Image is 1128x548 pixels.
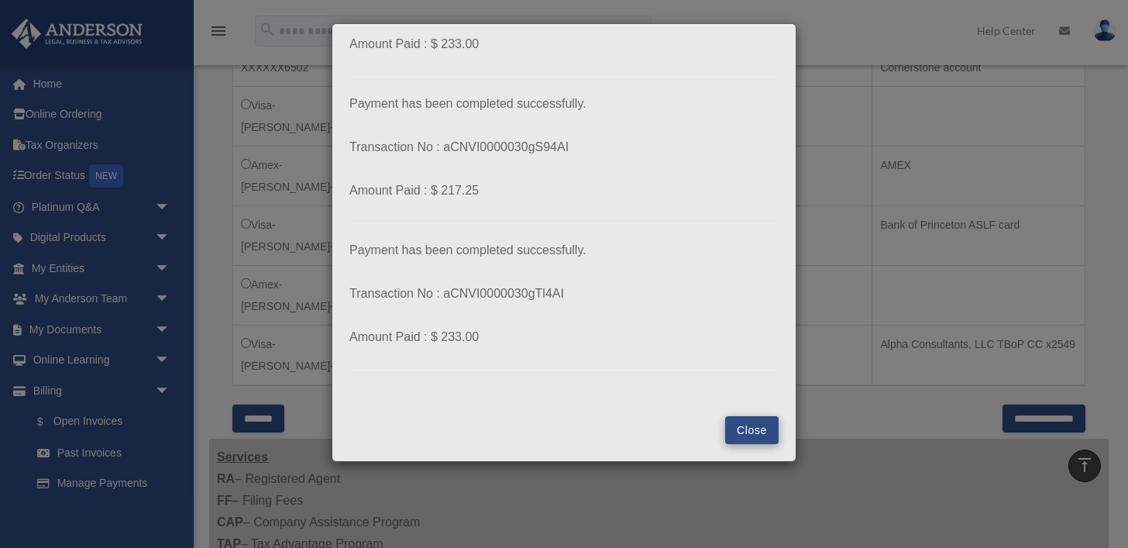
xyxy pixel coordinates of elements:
p: Amount Paid : $ 233.00 [349,33,779,55]
p: Transaction No : aCNVI0000030gTl4AI [349,283,779,305]
button: Close [725,416,779,444]
p: Transaction No : aCNVI0000030gS94AI [349,136,779,158]
p: Amount Paid : $ 233.00 [349,326,779,348]
p: Payment has been completed successfully. [349,240,779,261]
p: Amount Paid : $ 217.25 [349,180,779,202]
p: Payment has been completed successfully. [349,93,779,115]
